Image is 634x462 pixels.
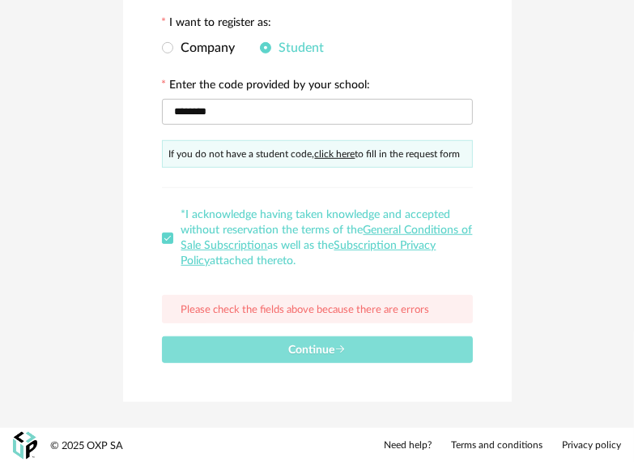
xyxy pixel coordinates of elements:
a: click here [315,149,355,159]
div: © 2025 OXP SA [50,439,123,453]
span: Continue [288,344,346,356]
button: Continue [162,336,473,363]
img: OXP [13,432,37,460]
span: Please check the fields above because there are errors [181,305,430,315]
a: Need help? [384,439,432,452]
label: Enter the code provided by your school: [162,79,371,94]
span: *I acknowledge having taken knowledge and accepted without reservation the terms of the as well a... [181,209,473,267]
label: I want to register as: [162,17,272,32]
span: Company [173,41,236,54]
a: Terms and conditions [451,439,543,452]
a: Subscription Privacy Policy [181,240,436,267]
span: Student [271,41,325,54]
a: General Conditions of Sale Subscription [181,225,473,251]
a: Privacy policy [562,439,621,452]
div: If you do not have a student code, to fill in the request form [162,140,473,168]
